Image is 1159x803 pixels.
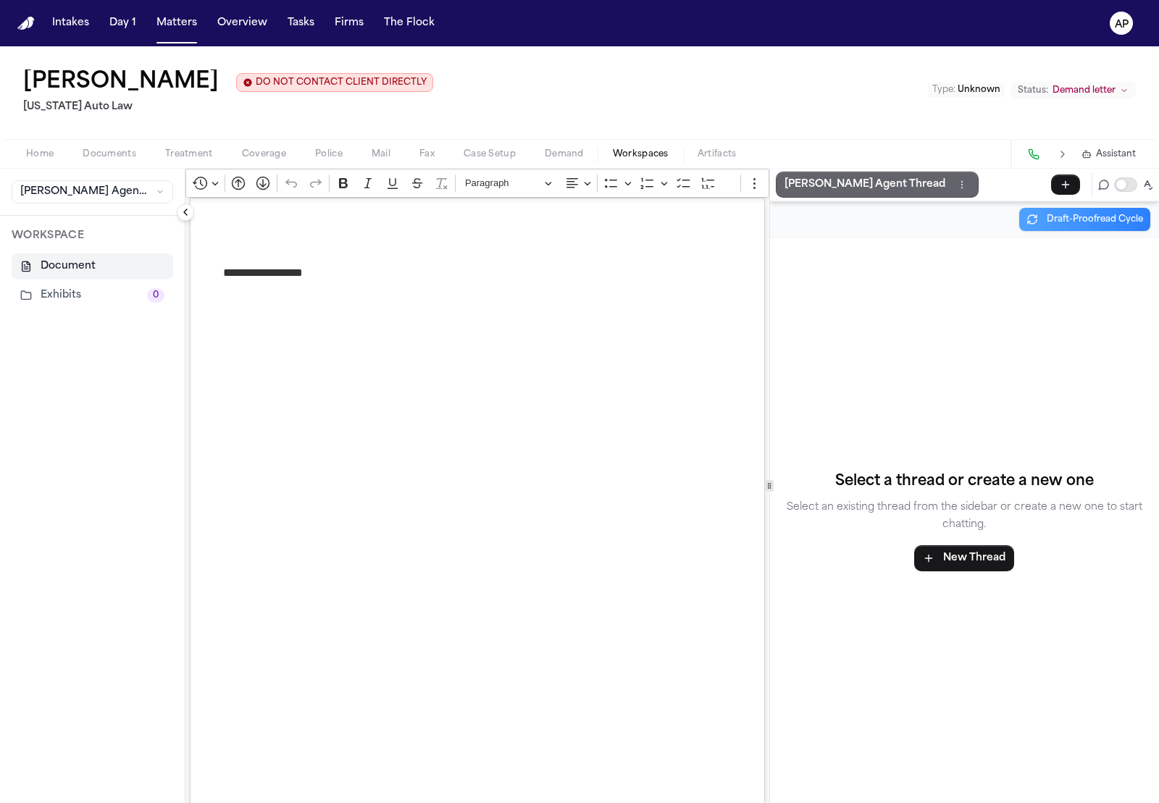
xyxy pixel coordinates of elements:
[177,203,194,221] button: Collapse sidebar
[212,10,273,36] button: Overview
[372,148,390,160] span: Mail
[464,148,516,160] span: Case Setup
[1053,85,1116,96] span: Demand letter
[23,70,219,96] button: Edit matter name
[185,169,769,198] div: Editor toolbar
[1081,148,1136,160] button: Assistant
[465,175,540,192] span: Paragraph
[12,253,173,279] button: Document
[256,77,427,88] span: DO NOT CONTACT CLIENT DIRECTLY
[545,148,584,160] span: Demand
[1096,148,1136,160] span: Assistant
[26,148,54,160] span: Home
[958,85,1000,94] span: Unknown
[1047,214,1143,225] span: Draft-Proofread Cycle
[928,83,1005,97] button: Edit Type: Unknown
[698,148,737,160] span: Artifacts
[104,10,142,36] button: Day 1
[932,85,955,94] span: Type :
[782,499,1147,534] p: Select an existing thread from the sidebar or create a new one to start chatting.
[315,148,343,160] span: Police
[1019,208,1150,231] button: Draft-Proofread Cycle
[12,227,173,245] p: WORKSPACE
[1114,177,1137,192] button: Toggle proofreading mode
[17,17,35,30] img: Finch Logo
[236,73,433,92] button: Edit client contact restriction
[23,98,433,116] h2: [US_STATE] Auto Law
[12,180,173,203] button: [PERSON_NAME] Agent Demand
[147,288,164,303] span: 0
[282,10,320,36] button: Tasks
[329,10,369,36] button: Firms
[151,10,203,36] button: Matters
[165,148,213,160] span: Treatment
[459,172,558,195] button: Paragraph, Heading
[1024,144,1044,164] button: Make a Call
[242,148,286,160] span: Coverage
[954,177,970,193] button: Thread actions
[23,70,219,96] h1: [PERSON_NAME]
[782,470,1147,493] h4: Select a thread or create a new one
[46,10,95,36] button: Intakes
[12,282,173,308] button: Exhibits0
[1018,85,1048,96] span: Status:
[83,148,136,160] span: Documents
[419,148,435,160] span: Fax
[1011,82,1136,99] button: Change status from Demand letter
[914,545,1014,571] button: New Thread
[776,172,979,198] button: [PERSON_NAME] Agent ThreadThread actions
[613,148,669,160] span: Workspaces
[378,10,440,36] button: The Flock
[17,17,35,30] a: Home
